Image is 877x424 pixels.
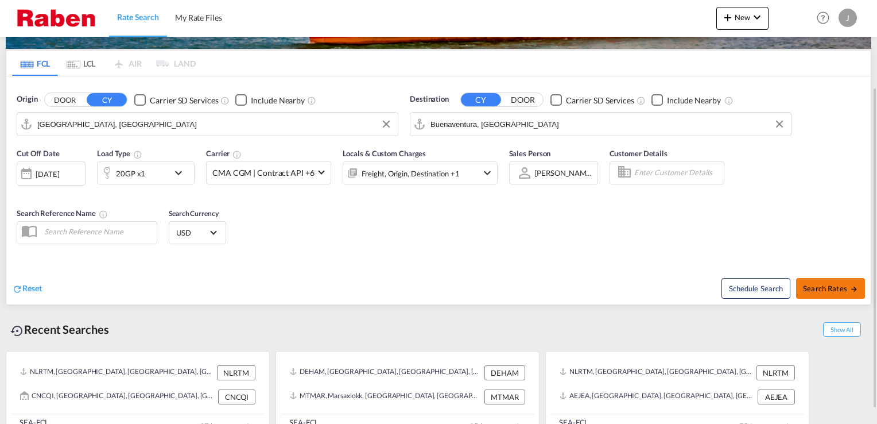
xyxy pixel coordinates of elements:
[218,390,255,404] div: CNCQI
[560,365,754,380] div: NLRTM, Rotterdam, Netherlands, Western Europe, Europe
[813,8,839,29] div: Help
[430,115,785,133] input: Search by Port
[117,12,159,22] span: Rate Search
[97,161,195,184] div: 20GP x1icon-chevron-down
[461,93,501,106] button: CY
[97,149,142,158] span: Load Type
[206,149,242,158] span: Carrier
[290,365,482,380] div: DEHAM, Hamburg, Germany, Western Europe, Europe
[251,95,305,106] div: Include Nearby
[509,149,551,158] span: Sales Person
[6,317,114,342] div: Recent Searches
[116,165,145,182] div: 20GP x1
[534,164,595,181] md-select: Sales Person: Julian Straube (germany)
[839,9,857,27] div: J
[410,113,791,136] md-input-container: Buenaventura, COBUN
[175,224,220,241] md-select: Select Currency: $ USDUnited States Dollar
[566,95,634,106] div: Carrier SD Services
[17,149,60,158] span: Cut Off Date
[307,96,316,105] md-icon: Unchecked: Ignores neighbouring ports when fetching rates.Checked : Includes neighbouring ports w...
[637,96,646,105] md-icon: Unchecked: Search for CY (Container Yard) services for all selected carriers.Checked : Search for...
[823,322,861,337] span: Show All
[172,166,191,180] md-icon: icon-chevron-down
[133,150,142,159] md-icon: icon-information-outline
[750,10,764,24] md-icon: icon-chevron-down
[550,94,634,106] md-checkbox: Checkbox No Ink
[721,278,790,299] button: Note: By default Schedule search will only considerorigin ports, destination ports and cut off da...
[290,390,482,404] div: MTMAR, Marsaxlokk, Malta, Southern Europe, Europe
[232,150,242,159] md-icon: The selected Trucker/Carrierwill be displayed in the rate results If the rates are from another f...
[721,13,764,22] span: New
[12,51,58,76] md-tab-item: FCL
[212,167,315,179] span: CMA CGM | Contract API +6
[12,51,196,76] md-pagination-wrapper: Use the left and right arrow keys to navigate between tabs
[716,7,769,30] button: icon-plus 400-fgNewicon-chevron-down
[484,365,525,380] div: DEHAM
[651,94,721,106] md-checkbox: Checkbox No Ink
[176,228,208,238] span: USD
[634,164,720,182] input: Enter Customer Details
[535,168,675,178] div: [PERSON_NAME] ([GEOGRAPHIC_DATA])
[220,96,230,105] md-icon: Unchecked: Search for CY (Container Yard) services for all selected carriers.Checked : Search for...
[36,169,59,179] div: [DATE]
[45,94,85,107] button: DOOR
[235,94,305,106] md-checkbox: Checkbox No Ink
[17,184,25,200] md-datepicker: Select
[756,365,795,380] div: NLRTM
[169,209,219,218] span: Search Currency
[134,94,218,106] md-checkbox: Checkbox No Ink
[38,223,157,240] input: Search Reference Name
[99,210,108,219] md-icon: Your search will be saved by the below given name
[217,365,255,380] div: NLRTM
[813,8,833,28] span: Help
[17,161,86,186] div: [DATE]
[610,149,668,158] span: Customer Details
[12,283,42,295] div: icon-refreshReset
[22,283,42,293] span: Reset
[17,209,108,218] span: Search Reference Name
[560,390,755,404] div: AEJEA, Jebel Ali, United Arab Emirates, Middle East, Middle East
[6,76,871,304] div: Origin DOOR CY Checkbox No InkUnchecked: Search for CY (Container Yard) services for all selected...
[410,94,449,105] span: Destination
[175,13,222,22] span: My Rate Files
[803,284,858,293] span: Search Rates
[17,5,95,31] img: 56a1822070ee11ef8af4bf29ef0a0da2.png
[17,113,398,136] md-input-container: Hamburg, DEHAM
[850,285,858,293] md-icon: icon-arrow-right
[378,115,395,133] button: Clear Input
[150,95,218,106] div: Carrier SD Services
[758,390,795,404] div: AEJEA
[58,51,104,76] md-tab-item: LCL
[37,115,392,133] input: Search by Port
[17,94,37,105] span: Origin
[503,94,543,107] button: DOOR
[796,278,865,299] button: Search Ratesicon-arrow-right
[10,324,24,338] md-icon: icon-backup-restore
[87,93,127,106] button: CY
[484,390,525,404] div: MTMAR
[724,96,734,105] md-icon: Unchecked: Ignores neighbouring ports when fetching rates.Checked : Includes neighbouring ports w...
[480,166,494,180] md-icon: icon-chevron-down
[12,284,22,294] md-icon: icon-refresh
[343,161,498,184] div: Freight Origin Destination Factory Stuffingicon-chevron-down
[721,10,735,24] md-icon: icon-plus 400-fg
[343,149,426,158] span: Locals & Custom Charges
[362,165,460,182] div: Freight Origin Destination Factory Stuffing
[20,365,214,380] div: NLRTM, Rotterdam, Netherlands, Western Europe, Europe
[771,115,788,133] button: Clear Input
[20,390,215,404] div: CNCQI, Chongqing, CQ, China, Greater China & Far East Asia, Asia Pacific
[667,95,721,106] div: Include Nearby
